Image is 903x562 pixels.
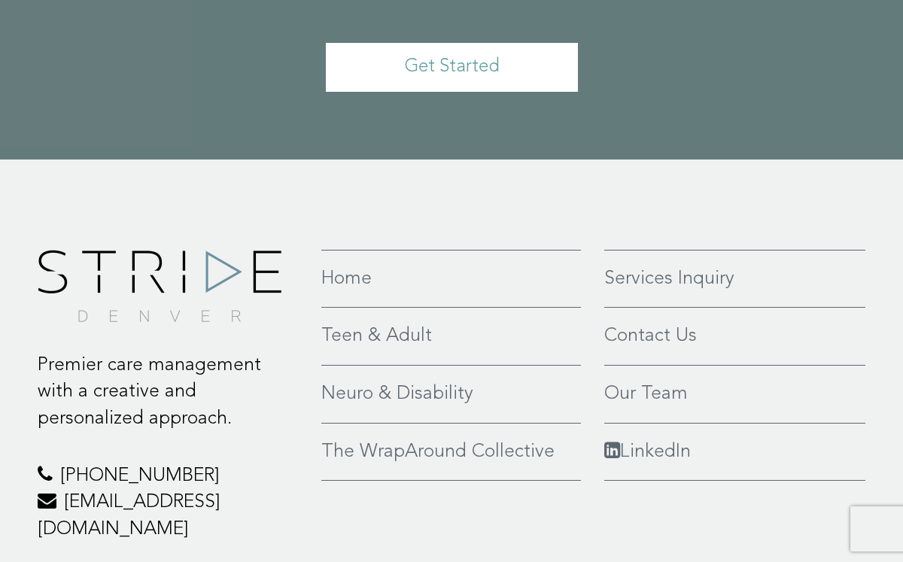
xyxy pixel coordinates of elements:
img: footer-logo.png [38,250,281,322]
a: Contact Us [604,323,865,350]
a: Neuro & Disability [321,381,581,408]
a: Our Team [604,381,865,408]
p: [PHONE_NUMBER] [EMAIL_ADDRESS][DOMAIN_NAME] [38,463,299,543]
a: Teen & Adult [321,323,581,350]
a: Home [321,266,581,293]
p: Premier care management with a creative and personalized approach. [38,352,299,433]
a: The WrapAround Collective [321,439,581,466]
a: Services Inquiry [604,266,865,293]
a: Get Started [326,43,578,92]
a: LinkedIn [604,439,865,466]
